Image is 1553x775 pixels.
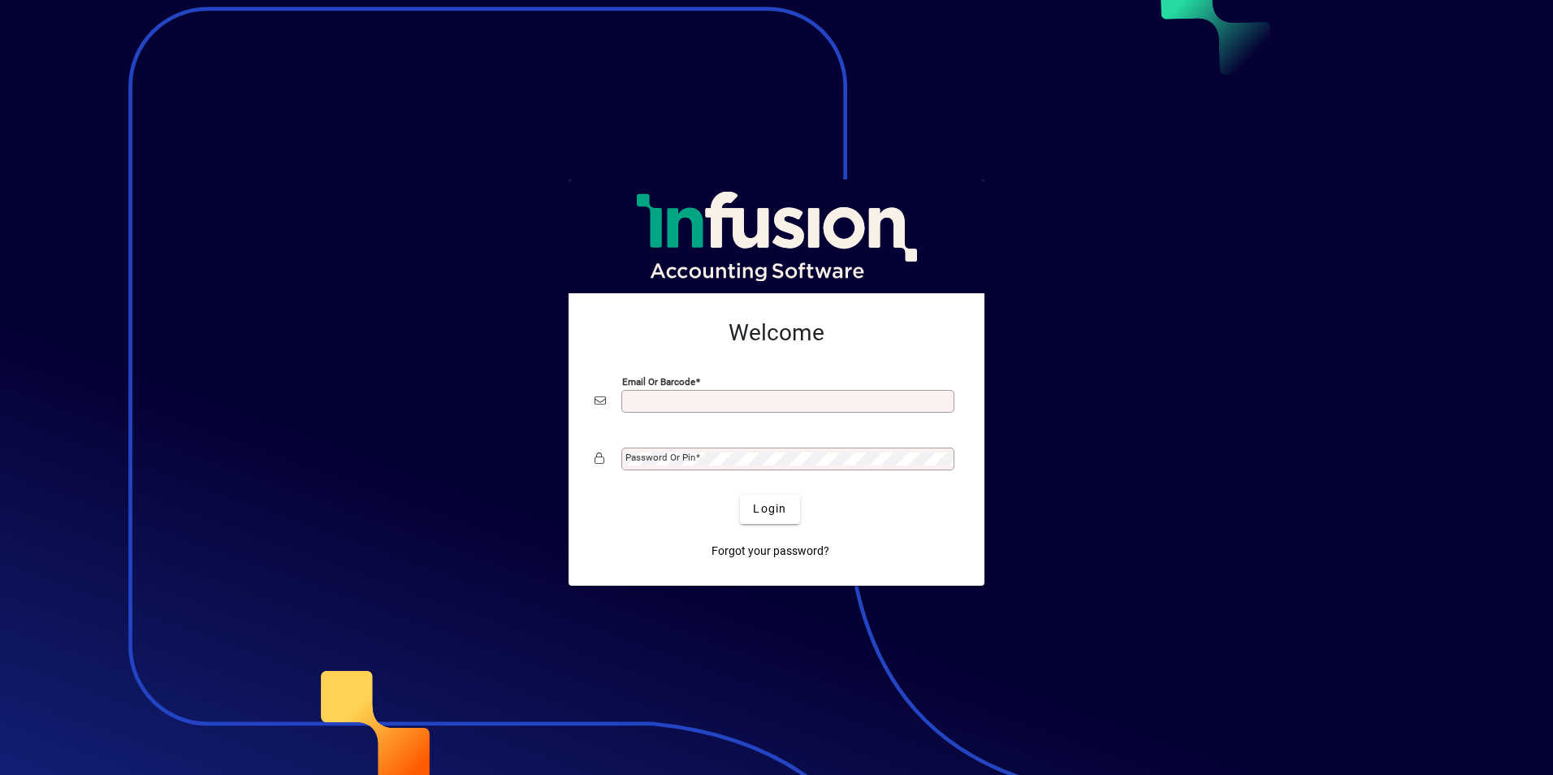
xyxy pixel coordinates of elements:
h2: Welcome [595,319,958,347]
mat-label: Password or Pin [625,452,695,463]
a: Forgot your password? [705,537,836,566]
span: Forgot your password? [712,543,829,560]
button: Login [740,495,799,524]
mat-label: Email or Barcode [622,375,695,387]
span: Login [753,500,786,517]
